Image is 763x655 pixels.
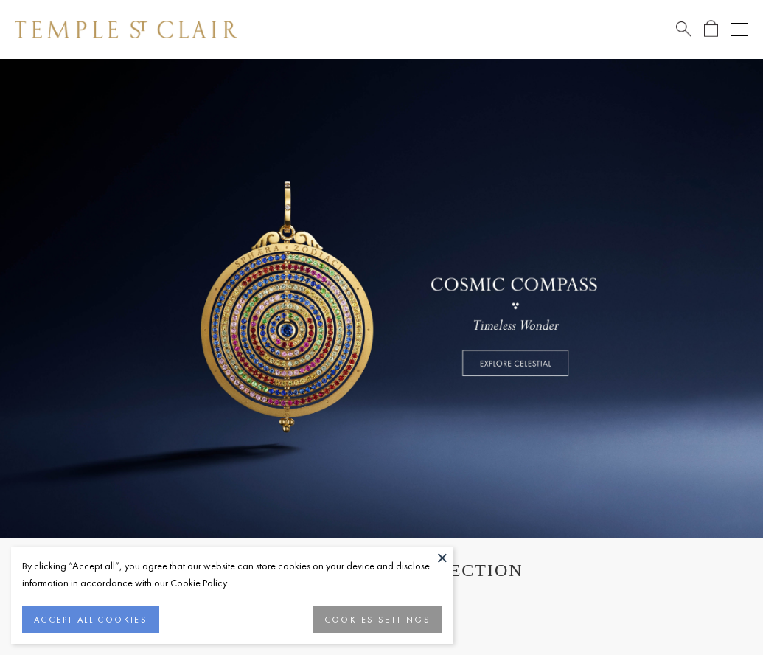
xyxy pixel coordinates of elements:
img: Temple St. Clair [15,21,237,38]
button: ACCEPT ALL COOKIES [22,606,159,633]
button: Open navigation [731,21,748,38]
div: By clicking “Accept all”, you agree that our website can store cookies on your device and disclos... [22,558,442,592]
a: Open Shopping Bag [704,20,718,38]
button: COOKIES SETTINGS [313,606,442,633]
a: Search [676,20,691,38]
